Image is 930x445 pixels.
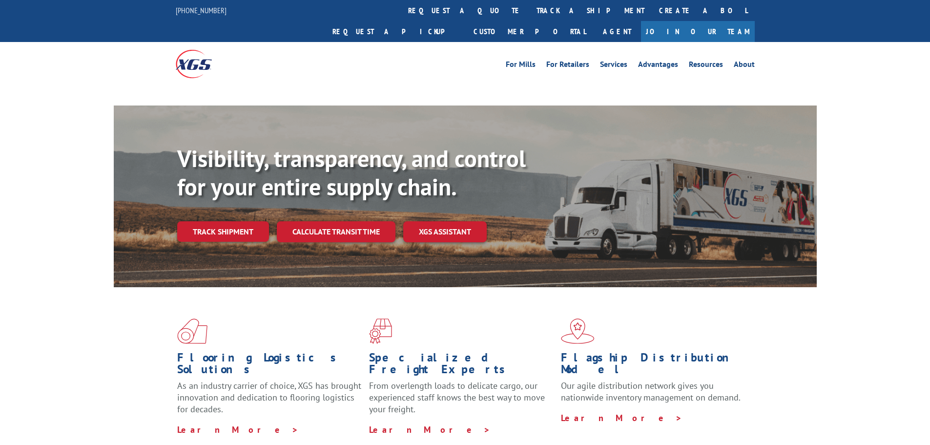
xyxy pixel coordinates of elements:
[403,221,487,242] a: XGS ASSISTANT
[277,221,395,242] a: Calculate transit time
[177,318,207,344] img: xgs-icon-total-supply-chain-intelligence-red
[546,61,589,71] a: For Retailers
[506,61,536,71] a: For Mills
[689,61,723,71] a: Resources
[369,318,392,344] img: xgs-icon-focused-on-flooring-red
[466,21,593,42] a: Customer Portal
[369,352,554,380] h1: Specialized Freight Experts
[561,318,595,344] img: xgs-icon-flagship-distribution-model-red
[176,5,227,15] a: [PHONE_NUMBER]
[561,412,682,424] a: Learn More >
[561,380,741,403] span: Our agile distribution network gives you nationwide inventory management on demand.
[177,424,299,435] a: Learn More >
[593,21,641,42] a: Agent
[177,352,362,380] h1: Flooring Logistics Solutions
[734,61,755,71] a: About
[638,61,678,71] a: Advantages
[177,380,361,415] span: As an industry carrier of choice, XGS has brought innovation and dedication to flooring logistics...
[561,352,745,380] h1: Flagship Distribution Model
[177,221,269,242] a: Track shipment
[641,21,755,42] a: Join Our Team
[325,21,466,42] a: Request a pickup
[369,380,554,424] p: From overlength loads to delicate cargo, our experienced staff knows the best way to move your fr...
[600,61,627,71] a: Services
[369,424,491,435] a: Learn More >
[177,143,526,202] b: Visibility, transparency, and control for your entire supply chain.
